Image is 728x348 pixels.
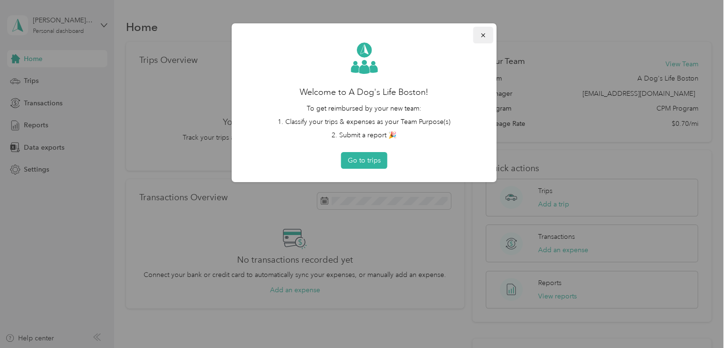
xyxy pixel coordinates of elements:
[341,152,387,169] button: Go to trips
[245,117,483,127] li: 1. Classify your trips & expenses as your Team Purpose(s)
[675,295,728,348] iframe: Everlance-gr Chat Button Frame
[245,103,483,113] p: To get reimbursed by your new team:
[245,130,483,140] li: 2. Submit a report 🎉
[245,86,483,99] h2: Welcome to A Dog's Life Boston!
